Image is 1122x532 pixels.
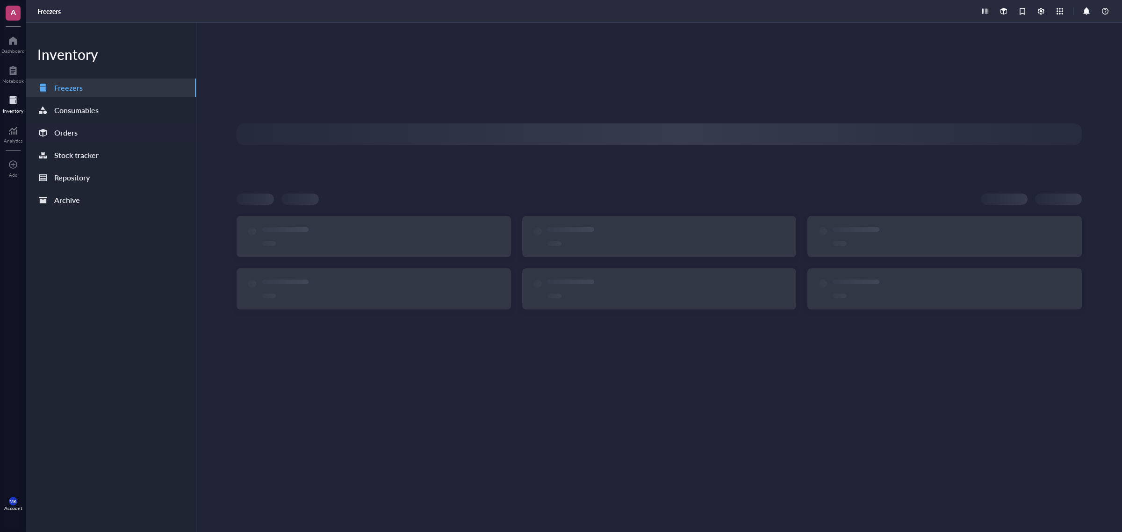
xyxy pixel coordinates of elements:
a: Consumables [26,101,196,120]
a: Orders [26,123,196,142]
div: Inventory [3,108,23,114]
a: Repository [26,168,196,187]
div: Repository [54,171,90,184]
div: Stock tracker [54,149,99,162]
div: Archive [54,194,80,207]
a: Freezers [37,7,63,15]
div: Inventory [26,45,196,64]
a: Stock tracker [26,146,196,165]
div: Freezers [54,81,83,94]
div: Notebook [2,78,24,84]
span: MK [9,498,17,504]
div: Dashboard [1,48,25,54]
div: Account [4,505,22,511]
div: Add [9,172,18,178]
a: Inventory [3,93,23,114]
a: Notebook [2,63,24,84]
div: Analytics [4,138,22,144]
div: Orders [54,126,78,139]
a: Archive [26,191,196,209]
a: Analytics [4,123,22,144]
span: A [11,6,16,18]
a: Dashboard [1,33,25,54]
div: Consumables [54,104,99,117]
a: Freezers [26,79,196,97]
